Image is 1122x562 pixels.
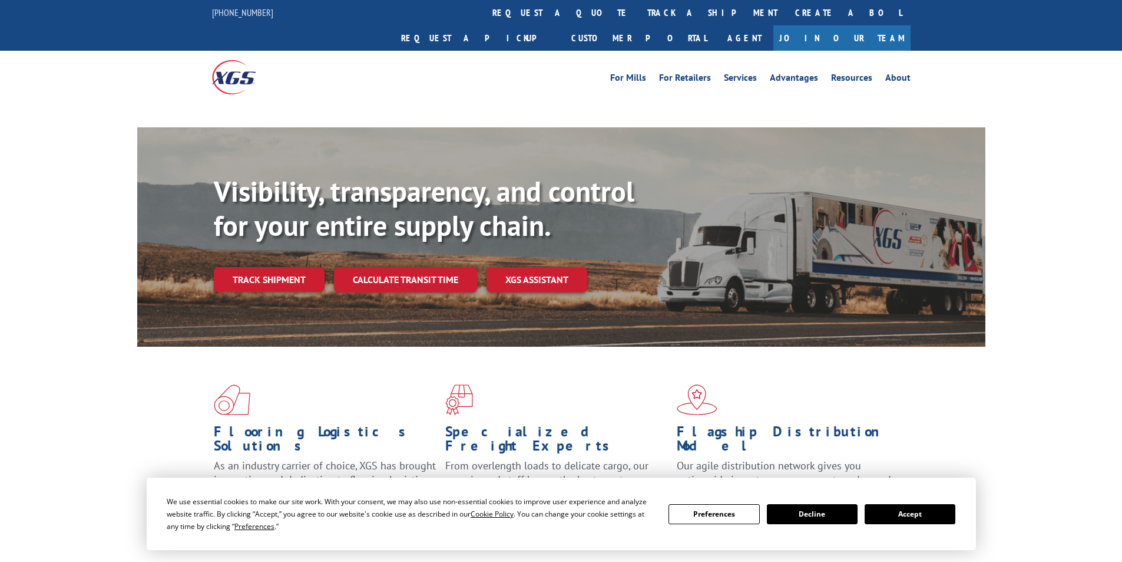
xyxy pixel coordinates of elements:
span: Preferences [234,521,274,531]
a: Request a pickup [392,25,562,51]
div: We use essential cookies to make our site work. With your consent, we may also use non-essential ... [167,495,654,533]
a: [PHONE_NUMBER] [212,6,273,18]
a: Track shipment [214,267,325,292]
a: Calculate transit time [334,267,477,292]
h1: Flagship Distribution Model [677,425,899,459]
a: Services [724,73,757,86]
button: Accept [865,504,955,524]
button: Decline [767,504,858,524]
img: xgs-icon-focused-on-flooring-red [445,384,473,415]
h1: Specialized Freight Experts [445,425,668,459]
img: xgs-icon-total-supply-chain-intelligence-red [214,384,250,415]
img: xgs-icon-flagship-distribution-model-red [677,384,717,415]
span: As an industry carrier of choice, XGS has brought innovation and dedication to flooring logistics... [214,459,436,501]
a: Resources [831,73,872,86]
span: Cookie Policy [471,509,514,519]
a: Advantages [770,73,818,86]
a: For Mills [610,73,646,86]
a: XGS ASSISTANT [486,267,587,292]
a: For Retailers [659,73,711,86]
a: Agent [716,25,773,51]
b: Visibility, transparency, and control for your entire supply chain. [214,173,634,244]
a: Join Our Team [773,25,911,51]
a: About [885,73,911,86]
a: Customer Portal [562,25,716,51]
p: From overlength loads to delicate cargo, our experienced staff knows the best way to move your fr... [445,459,668,511]
button: Preferences [668,504,759,524]
span: Our agile distribution network gives you nationwide inventory management on demand. [677,459,893,487]
h1: Flooring Logistics Solutions [214,425,436,459]
div: Cookie Consent Prompt [147,478,976,550]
